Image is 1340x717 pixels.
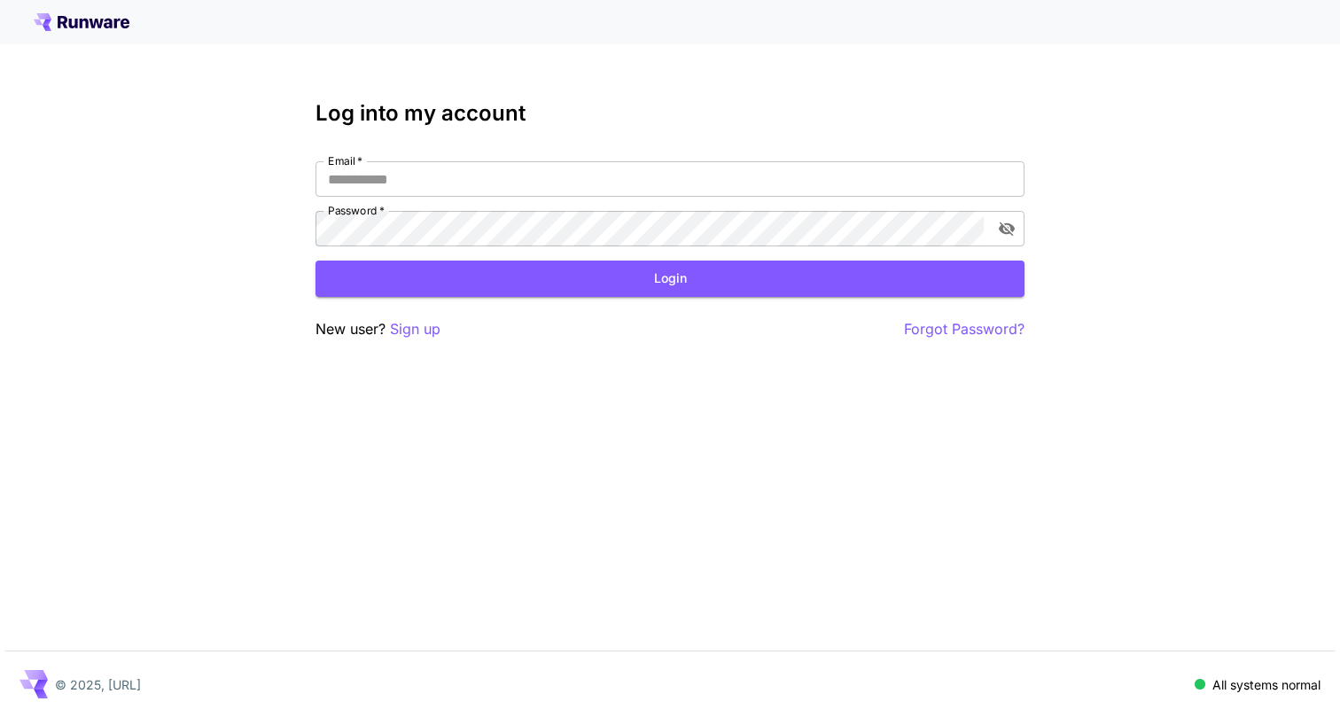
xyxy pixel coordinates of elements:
[316,318,440,340] p: New user?
[1212,675,1321,694] p: All systems normal
[316,261,1024,297] button: Login
[316,101,1024,126] h3: Log into my account
[904,318,1024,340] button: Forgot Password?
[328,153,362,168] label: Email
[390,318,440,340] button: Sign up
[55,675,141,694] p: © 2025, [URL]
[991,213,1023,245] button: toggle password visibility
[328,203,385,218] label: Password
